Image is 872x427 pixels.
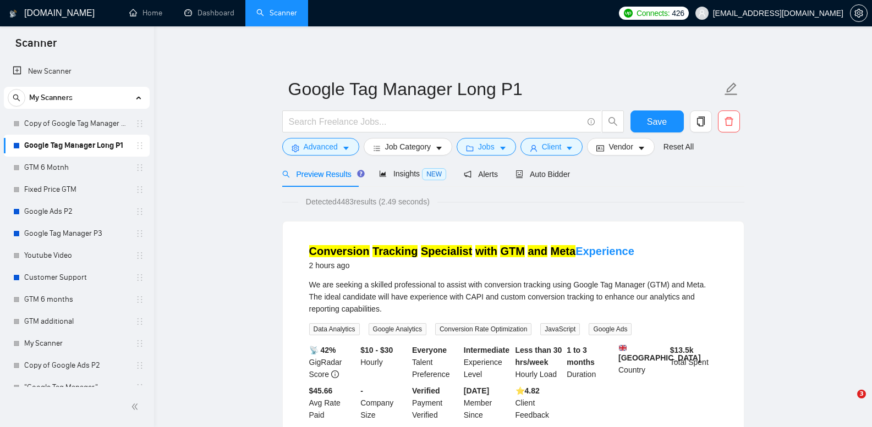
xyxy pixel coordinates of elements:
span: folder [466,144,474,152]
span: Client [542,141,562,153]
span: holder [135,339,144,348]
div: Member Since [462,385,513,421]
span: search [602,117,623,126]
span: user [530,144,538,152]
div: Total Spent [668,344,720,380]
span: Scanner [7,35,65,58]
a: Google Ads P2 [24,201,129,223]
mark: Meta [551,245,576,257]
span: edit [724,82,738,96]
span: holder [135,141,144,150]
a: searchScanner [256,8,297,18]
div: Company Size [358,385,410,421]
a: Copy of Google Tag Manager Long P1 [24,113,129,135]
span: holder [135,273,144,282]
img: 🇬🇧 [619,344,627,352]
div: Country [616,344,668,380]
span: Insights [379,169,446,178]
span: search [8,94,25,102]
button: userClientcaret-down [520,138,583,156]
span: caret-down [566,144,573,152]
b: $10 - $30 [360,346,393,354]
span: JavaScript [540,323,580,335]
span: Google Analytics [369,323,426,335]
a: dashboardDashboard [184,8,234,18]
span: Google Ads [589,323,632,335]
a: GTM additional [24,310,129,332]
button: copy [690,110,712,132]
b: Intermediate [464,346,509,354]
a: GTM 6 months [24,289,129,310]
button: idcardVendorcaret-down [587,138,654,156]
b: $ 13.5k [670,346,694,354]
span: caret-down [342,144,350,152]
a: Youtube Video [24,245,129,267]
span: Preview Results [282,170,361,179]
span: NEW [422,168,446,180]
span: idcard [596,144,604,152]
a: Conversion Tracking Specialist with GTM and MetaExperience [309,245,634,257]
iframe: Intercom live chat [835,390,861,416]
mark: with [475,245,497,257]
span: Alerts [464,170,498,179]
span: Advanced [304,141,338,153]
span: holder [135,229,144,238]
mark: Tracking [372,245,418,257]
span: caret-down [499,144,507,152]
span: double-left [131,401,142,412]
a: GTM 6 Motnh [24,157,129,179]
span: user [698,9,706,17]
b: - [360,386,363,395]
mark: Conversion [309,245,370,257]
span: Conversion Rate Optimization [435,323,531,335]
div: Talent Preference [410,344,462,380]
span: holder [135,361,144,370]
span: holder [135,163,144,172]
span: info-circle [331,370,339,378]
button: Save [630,110,684,132]
span: Vendor [608,141,633,153]
span: info-circle [588,118,595,125]
b: [DATE] [464,386,489,395]
span: holder [135,251,144,260]
mark: and [528,245,547,257]
span: Data Analytics [309,323,360,335]
span: holder [135,185,144,194]
span: holder [135,317,144,326]
div: Hourly [358,344,410,380]
a: Reset All [663,141,694,153]
button: setting [850,4,868,22]
span: delete [719,117,739,126]
div: GigRadar Score [307,344,359,380]
mark: Specialist [421,245,472,257]
a: Fixed Price GTM [24,179,129,201]
button: search [8,89,25,107]
div: Client Feedback [513,385,565,421]
span: robot [515,170,523,178]
b: 📡 42% [309,346,336,354]
div: Duration [564,344,616,380]
span: Save [647,115,667,129]
span: caret-down [435,144,443,152]
a: New Scanner [13,60,141,82]
a: "Google Tag Manager" [24,376,129,398]
span: Detected 4483 results (2.49 seconds) [298,196,437,208]
a: Customer Support [24,267,129,289]
a: Copy of Google Ads P2 [24,354,129,376]
div: Avg Rate Paid [307,385,359,421]
span: search [282,170,290,178]
li: New Scanner [4,60,150,82]
span: notification [464,170,471,178]
span: setting [292,144,299,152]
span: holder [135,207,144,216]
a: homeHome [129,8,162,18]
button: search [602,110,624,132]
span: 3 [857,390,866,398]
button: settingAdvancedcaret-down [282,138,359,156]
a: Google Tag Manager P3 [24,223,129,245]
input: Scanner name... [288,75,722,103]
span: area-chart [379,170,387,178]
span: caret-down [638,144,645,152]
span: 426 [672,7,684,19]
b: Everyone [412,346,447,354]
